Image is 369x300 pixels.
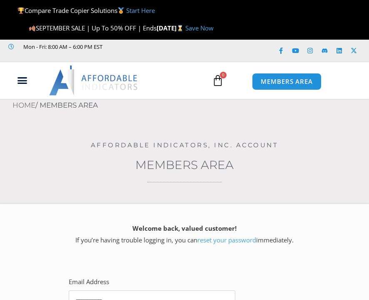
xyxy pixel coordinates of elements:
[220,72,227,78] span: 0
[199,68,236,93] a: 0
[4,73,41,88] div: Menu Toggle
[126,6,155,15] a: Start Here
[49,66,139,96] img: LogoAI | Affordable Indicators – NinjaTrader
[135,158,234,172] a: Members Area
[157,24,185,32] strong: [DATE]
[252,73,322,90] a: MEMBERS AREA
[18,8,24,14] img: 🏆
[197,236,256,244] a: reset your password
[21,42,102,52] span: Mon - Fri: 8:00 AM – 6:00 PM EST
[69,276,109,288] label: Email Address
[177,25,183,31] img: ⌛
[185,24,214,32] a: Save Now
[17,6,155,15] span: Compare Trade Copier Solutions
[132,224,237,232] strong: Welcome back, valued customer!
[261,78,313,85] span: MEMBERS AREA
[29,24,157,32] span: SEPTEMBER SALE | Up To 50% OFF | Ends
[118,8,124,14] img: 🥇
[15,223,354,246] p: If you’re having trouble logging in, you can immediately.
[29,25,35,31] img: 🍂
[12,99,369,112] nav: Breadcrumb
[12,101,35,109] a: Home
[8,52,133,60] iframe: Customer reviews powered by Trustpilot
[91,141,279,149] a: Affordable Indicators, Inc. Account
